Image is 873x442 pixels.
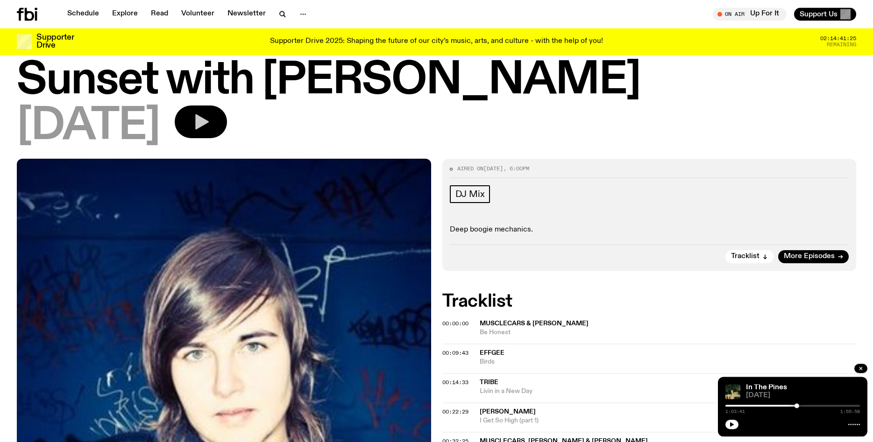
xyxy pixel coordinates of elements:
[784,253,835,260] span: More Episodes
[270,37,603,46] p: Supporter Drive 2025: Shaping the future of our city’s music, arts, and culture - with the help o...
[483,165,503,172] span: [DATE]
[442,408,468,415] span: 00:22:29
[450,225,849,234] p: Deep boogie mechanics.
[62,7,105,21] a: Schedule
[840,409,860,414] span: 1:59:58
[827,42,856,47] span: Remaining
[442,379,468,386] span: 00:14:33
[450,185,490,203] a: DJ Mix
[820,36,856,41] span: 02:14:41:25
[725,409,745,414] span: 1:03:41
[746,384,787,391] a: In The Pines
[442,293,857,310] h2: Tracklist
[503,165,529,172] span: , 6:00pm
[145,7,174,21] a: Read
[725,250,774,263] button: Tracklist
[17,105,160,147] span: [DATE]
[222,7,271,21] a: Newsletter
[480,328,857,337] span: Be Honest
[36,34,74,49] h3: Supporter Drive
[800,10,838,18] span: Support Us
[731,253,759,260] span: Tracklist
[480,416,857,425] span: I Get So High (part 1)
[457,165,483,172] span: Aired on
[480,350,504,356] span: effgee
[746,392,860,399] span: [DATE]
[442,351,468,356] button: 00:09:43
[480,379,498,386] span: Tribe
[794,7,856,21] button: Support Us
[442,349,468,357] span: 00:09:43
[480,358,857,366] span: Birds
[442,321,468,326] button: 00:00:00
[455,189,485,199] span: DJ Mix
[106,7,143,21] a: Explore
[713,7,787,21] button: On AirUp For It
[480,408,536,415] span: [PERSON_NAME]
[778,250,849,263] a: More Episodes
[442,409,468,414] button: 00:22:29
[442,380,468,385] button: 00:14:33
[176,7,220,21] a: Volunteer
[442,320,468,327] span: 00:00:00
[480,387,857,396] span: Livin in a New Day
[480,320,589,327] span: Musclecars & [PERSON_NAME]
[17,60,856,102] h1: Sunset with [PERSON_NAME]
